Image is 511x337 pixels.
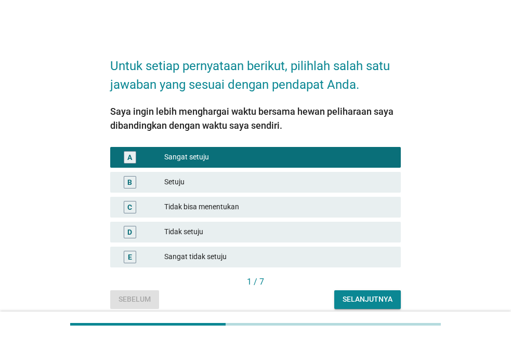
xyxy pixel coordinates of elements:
[110,104,401,132] div: Saya ingin lebih menghargai waktu bersama hewan peliharaan saya dibandingkan dengan waktu saya se...
[164,251,392,263] div: Sangat tidak setuju
[334,290,401,309] button: Selanjutnya
[164,176,392,188] div: Setuju
[127,226,132,237] div: D
[343,294,392,305] div: Selanjutnya
[127,201,132,212] div: C
[164,151,392,164] div: Sangat setuju
[127,177,132,187] div: B
[128,251,132,262] div: E
[164,201,392,213] div: Tidak bisa menentukan
[164,226,392,238] div: Tidak setuju
[110,46,401,94] h2: Untuk setiap pernyataan berikut, pilihlah salah satu jawaban yang sesuai dengan pendapat Anda.
[110,276,401,288] div: 1 / 7
[127,152,132,163] div: A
